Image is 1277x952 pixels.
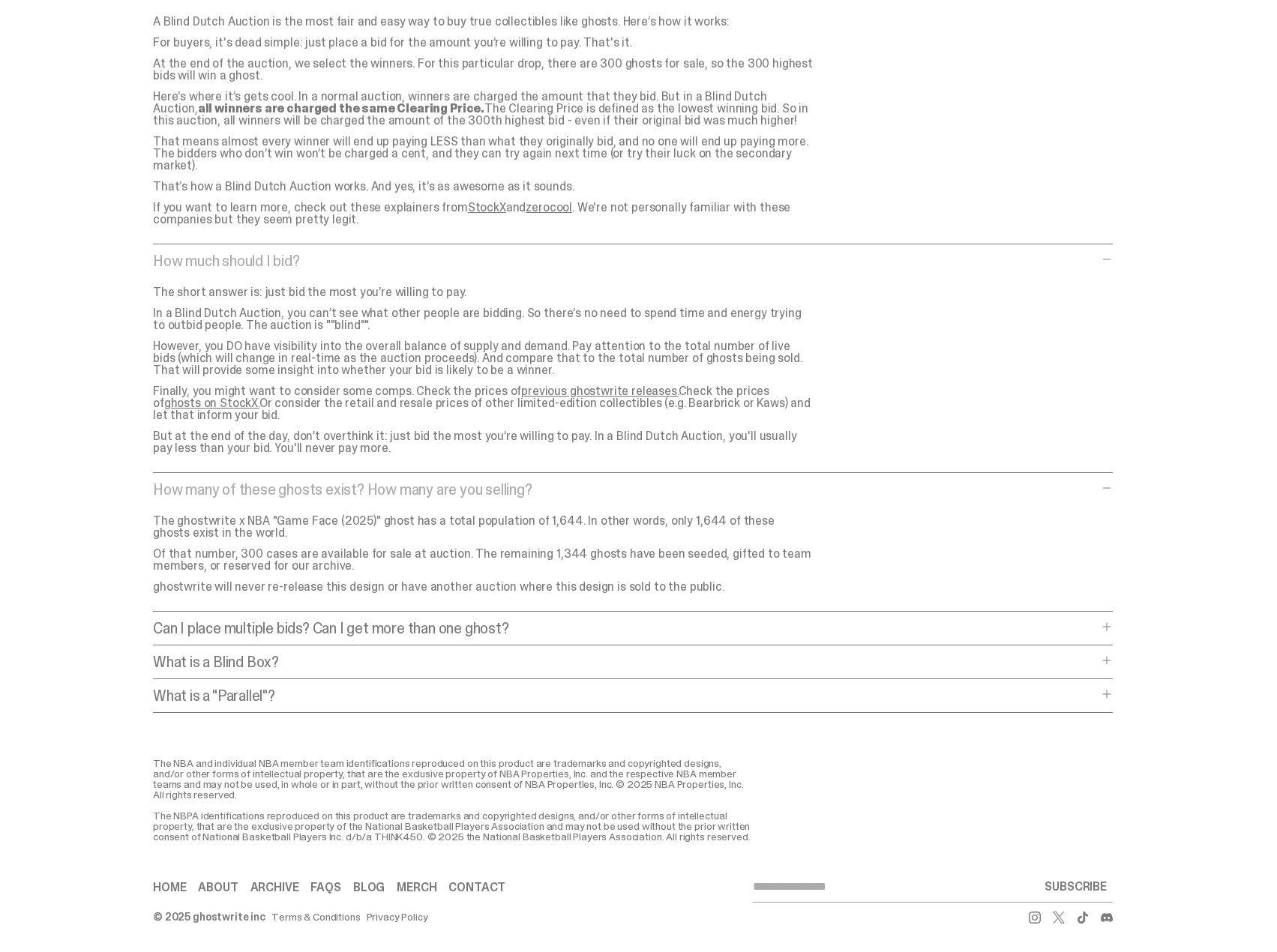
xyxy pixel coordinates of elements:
[153,136,813,172] p: That means almost every winner will end up paying LESS than what they originally bid, and no one ...
[153,16,813,28] p: A Blind Dutch Auction is the most fair and easy way to buy true collectibles like ghosts. Here’s ...
[164,395,259,411] a: ghosts on StockX.
[153,37,813,49] p: For buyers, it's dead simple: just place a bid for the amount you’re willing to pay. That's it.
[397,882,436,894] a: Merch
[153,621,1098,636] p: Can I place multiple bids? Can I get more than one ghost?
[153,202,813,226] p: If you want to learn more, check out these explainers from and . We're not personally familiar wi...
[271,912,360,922] a: Terms & Conditions
[153,286,813,298] p: The short answer is: just bid the most you’re willing to pay.
[468,199,506,215] a: StockX
[153,758,753,842] div: The NBA and individual NBA member team identifications reproduced on this product are trademarks ...
[250,882,299,894] a: Archive
[367,912,428,922] a: Privacy Policy
[153,340,813,376] p: However, you DO have visibility into the overall balance of supply and demand. Pay attention to t...
[153,181,813,193] p: That’s how a Blind Dutch Auction works. And yes, it’s as awesome as it sounds.
[153,912,265,922] div: © 2025 ghostwrite inc
[153,430,813,454] p: But at the end of the day, don’t overthink it: just bid the most you’re willing to pay. In a Blin...
[198,882,238,894] a: About
[153,482,1098,497] p: How many of these ghosts exist? How many are you selling?
[153,91,813,127] p: Here’s where it’s gets cool. In a normal auction, winners are charged the amount that they bid. B...
[1039,872,1113,902] button: SUBSCRIBE
[153,58,813,82] p: At the end of the auction, we select the winners. For this particular drop, there are 300 ghosts ...
[153,688,1098,703] p: What is a "Parallel"?
[153,654,1098,669] p: What is a Blind Box?
[521,383,678,399] a: previous ghostwrite releases.
[448,882,505,894] a: Contact
[310,882,340,894] a: FAQs
[153,581,813,593] p: ghostwrite will never re-release this design or have another auction where this design is sold to...
[353,882,385,894] a: Blog
[153,882,186,894] a: Home
[153,253,1098,268] p: How much should I bid?
[198,100,484,116] strong: all winners are charged the same Clearing Price.
[153,385,813,421] p: Finally, you might want to consider some comps. Check the prices of Check the prices of Or consid...
[153,307,813,331] p: In a Blind Dutch Auction, you can’t see what other people are bidding. So there’s no need to spen...
[153,515,813,539] p: The ghostwrite x NBA "Game Face (2025)" ghost has a total population of 1,644. In other words, on...
[526,199,572,215] a: zerocool
[153,548,813,572] p: Of that number, 300 cases are available for sale at auction. The remaining 1,344 ghosts have been...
